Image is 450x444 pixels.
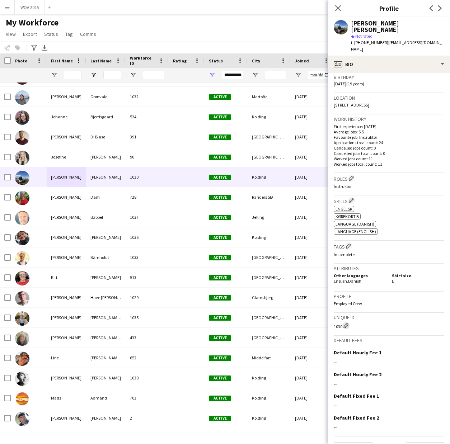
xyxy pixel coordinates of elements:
div: Dam [86,187,126,207]
p: Cancelled jobs total count: 0 [334,151,444,156]
button: Open Filter Menu [90,72,97,78]
span: Danish [348,278,361,284]
div: 1030 [126,167,169,187]
div: [GEOGRAPHIC_DATA] [248,147,291,167]
div: 1032 [126,87,169,107]
span: Engelsk [336,206,352,212]
span: Active [209,195,231,200]
img: Karoline Lunddal Dam [15,191,29,205]
div: -- [334,402,444,408]
div: Di Biaso [86,127,126,147]
div: [PERSON_NAME] [PERSON_NAME] [86,348,126,368]
div: -- [334,424,444,430]
h5: Other languages [334,273,386,278]
span: Instruktør [334,184,352,189]
div: [PERSON_NAME] [PERSON_NAME] [86,308,126,327]
h3: Default Hourly Fee 1 [334,349,381,356]
div: [GEOGRAPHIC_DATA] [248,328,291,348]
span: Active [209,134,231,140]
span: Language (Danish) [336,221,374,227]
div: [DATE] [291,147,334,167]
div: Glamsbjerg [248,288,291,307]
div: [PERSON_NAME] [47,308,86,327]
input: First Name Filter Input [64,71,82,79]
span: Active [209,396,231,401]
div: [DATE] [291,328,334,348]
input: City Filter Input [265,71,286,79]
div: [DATE] [291,288,334,307]
span: Kørekort B [336,214,359,219]
img: Kim Babbel [15,211,29,225]
div: Martofte [248,87,291,107]
span: Export [23,31,37,37]
div: Kolding [248,388,291,408]
app-action-btn: Advanced filters [30,43,38,52]
h3: Work history [334,116,444,122]
p: First experience: [DATE] [334,124,444,129]
h3: Default Fixed Fee 1 [334,393,379,399]
div: 1029 [126,288,169,307]
div: Grønvald [86,87,126,107]
div: 524 [126,107,169,127]
app-action-btn: Export XLSX [40,43,49,52]
span: Active [209,416,231,421]
a: Comms [77,29,99,39]
div: [GEOGRAPHIC_DATA] [248,308,291,327]
div: [PERSON_NAME] [86,368,126,388]
span: Active [209,155,231,160]
span: Photo [15,58,27,63]
img: Johannes Di Biaso [15,131,29,145]
div: Bjerrisgaard [86,107,126,127]
div: [DATE] [291,308,334,327]
div: 652 [126,348,169,368]
div: [PERSON_NAME] [47,288,86,307]
div: [PERSON_NAME] [47,167,86,187]
div: Randers SØ [248,187,291,207]
input: Workforce ID Filter Input [143,71,164,79]
button: Open Filter Menu [130,72,136,78]
div: [DATE] [291,207,334,227]
img: Line Torp Larsen [15,351,29,366]
div: Kolding [248,368,291,388]
h3: Default fees [334,337,444,344]
img: Josefine Brandorff [15,151,29,165]
span: Status [44,31,58,37]
span: t. [PHONE_NUMBER] [351,40,388,45]
div: [DATE] [291,167,334,187]
div: [DATE] [291,127,334,147]
div: [DATE] [291,368,334,388]
div: [DATE] [291,87,334,107]
input: Joined Filter Input [308,71,329,79]
div: 1037 [126,207,169,227]
div: Babbel [86,207,126,227]
span: View [6,31,16,37]
h3: Profile [334,293,444,299]
img: Kitt Schou Morgen [15,271,29,285]
div: Aamand [86,388,126,408]
div: [PERSON_NAME] [PERSON_NAME] [351,20,444,33]
div: 433 [126,328,169,348]
div: [PERSON_NAME] [47,227,86,247]
div: 90 [126,147,169,167]
div: Johanne [47,107,86,127]
img: Magnus Knudsen [15,412,29,426]
img: Lucas Kobeissi [15,372,29,386]
span: [STREET_ADDRESS] [334,102,369,108]
img: Johanne Bjerrisgaard [15,110,29,125]
a: Status [41,29,61,39]
p: Average jobs: 5.5 [334,129,444,134]
span: Active [209,295,231,301]
p: Favourite job: Instruktør [334,134,444,140]
img: Kirsten Bärnholdt [15,251,29,265]
span: Rating [173,58,187,63]
span: Joined [295,58,309,63]
div: 728 [126,187,169,207]
img: Jette Grønvald [15,90,29,105]
span: Active [209,215,231,220]
span: Active [209,114,231,120]
p: Employed Crew [334,301,444,306]
div: [PERSON_NAME] [47,368,86,388]
span: My Workforce [6,17,58,28]
h3: Roles [334,175,444,182]
h3: Unique ID [334,314,444,321]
